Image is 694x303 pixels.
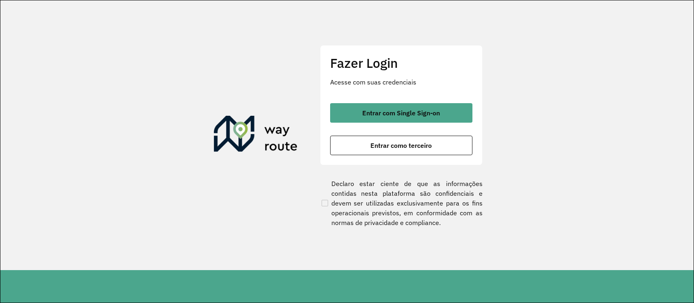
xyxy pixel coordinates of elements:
[362,110,440,116] span: Entrar com Single Sign-on
[330,77,472,87] p: Acesse com suas credenciais
[330,136,472,155] button: button
[214,116,298,155] img: Roteirizador AmbevTech
[330,55,472,71] h2: Fazer Login
[370,142,432,149] span: Entrar como terceiro
[330,103,472,123] button: button
[320,179,483,227] label: Declaro estar ciente de que as informações contidas nesta plataforma são confidenciais e devem se...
